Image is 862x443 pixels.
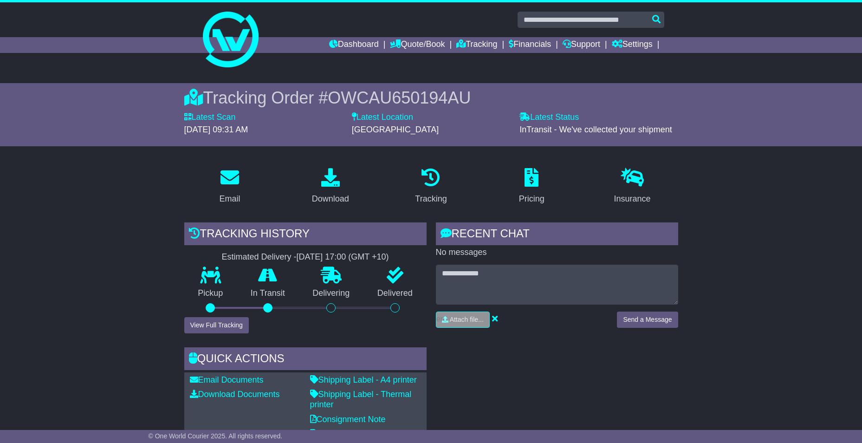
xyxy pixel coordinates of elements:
[352,112,413,123] label: Latest Location
[310,429,401,438] a: Original Address Label
[614,193,651,205] div: Insurance
[409,165,453,208] a: Tracking
[184,112,236,123] label: Latest Scan
[149,432,283,440] span: © One World Courier 2025. All rights reserved.
[297,252,389,262] div: [DATE] 17:00 (GMT +10)
[519,125,672,134] span: InTransit - We've collected your shipment
[519,112,579,123] label: Latest Status
[352,125,439,134] span: [GEOGRAPHIC_DATA]
[363,288,427,299] p: Delivered
[563,37,600,53] a: Support
[328,88,471,107] span: OWCAU650194AU
[213,165,246,208] a: Email
[184,88,678,108] div: Tracking Order #
[219,193,240,205] div: Email
[329,37,379,53] a: Dashboard
[299,288,364,299] p: Delivering
[390,37,445,53] a: Quote/Book
[310,375,417,384] a: Shipping Label - A4 printer
[184,252,427,262] div: Estimated Delivery -
[184,288,237,299] p: Pickup
[312,193,349,205] div: Download
[509,37,551,53] a: Financials
[519,193,544,205] div: Pricing
[306,165,355,208] a: Download
[237,288,299,299] p: In Transit
[436,222,678,248] div: RECENT CHAT
[190,375,264,384] a: Email Documents
[310,390,412,409] a: Shipping Label - Thermal printer
[612,37,653,53] a: Settings
[184,317,249,333] button: View Full Tracking
[608,165,657,208] a: Insurance
[513,165,551,208] a: Pricing
[184,347,427,372] div: Quick Actions
[617,312,678,328] button: Send a Message
[184,125,248,134] span: [DATE] 09:31 AM
[310,415,386,424] a: Consignment Note
[190,390,280,399] a: Download Documents
[436,248,678,258] p: No messages
[415,193,447,205] div: Tracking
[456,37,497,53] a: Tracking
[184,222,427,248] div: Tracking history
